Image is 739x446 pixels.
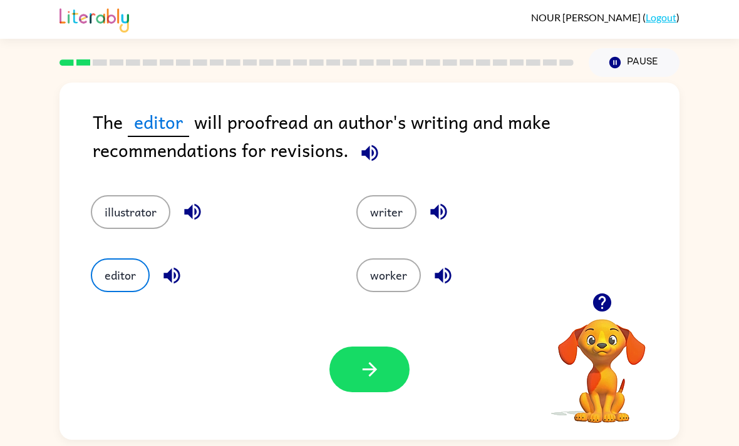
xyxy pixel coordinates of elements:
a: Logout [646,11,676,23]
button: editor [91,258,150,292]
button: illustrator [91,195,170,229]
button: worker [356,258,421,292]
video: Your browser must support playing .mp4 files to use Literably. Please try using another browser. [539,300,664,425]
img: Literably [59,5,129,33]
div: ( ) [531,11,680,23]
button: Pause [589,48,680,77]
span: NOUR [PERSON_NAME] [531,11,643,23]
button: writer [356,195,416,229]
div: The will proofread an author's writing and make recommendations for revisions. [93,108,680,170]
span: editor [128,108,189,137]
